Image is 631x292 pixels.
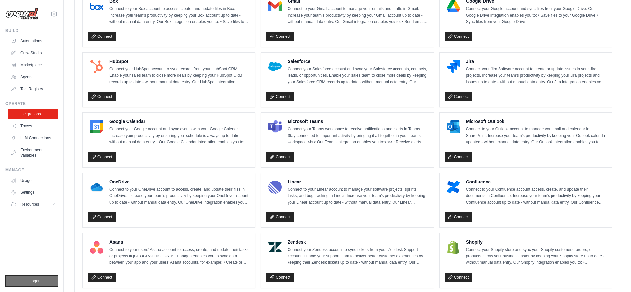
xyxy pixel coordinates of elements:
img: Linear Logo [268,181,282,194]
p: Connect your Salesforce account and sync your Salesforce accounts, contacts, leads, or opportunit... [288,66,428,86]
h4: Shopify [466,239,606,245]
button: Resources [8,199,58,210]
p: Connect your Teams workspace to receive notifications and alerts in Teams. Stay connected to impo... [288,126,428,146]
a: Tool Registry [8,84,58,94]
h4: HubSpot [109,58,250,65]
a: Connect [445,32,472,41]
p: Connect to your Box account to access, create, and update files in Box. Increase your team’s prod... [109,6,250,25]
img: Google Calendar Logo [90,120,103,133]
h4: Asana [109,239,250,245]
a: Traces [8,121,58,131]
img: Salesforce Logo [268,60,282,73]
p: Connect your Zendesk account to sync tickets from your Zendesk Support account. Enable your suppo... [288,247,428,266]
a: Connect [88,212,116,222]
img: Confluence Logo [447,181,460,194]
span: Resources [20,202,39,207]
a: Integrations [8,109,58,119]
a: LLM Connections [8,133,58,143]
p: Connect to your users’ Asana account to access, create, and update their tasks or projects in [GE... [109,247,250,266]
h4: Jira [466,58,606,65]
img: Asana Logo [90,241,103,254]
a: Connect [88,92,116,101]
h4: Linear [288,179,428,185]
a: Connect [88,32,116,41]
h4: Confluence [466,179,606,185]
p: Connect your Jira Software account to create or update issues in your Jira projects. Increase you... [466,66,606,86]
img: Logo [5,8,38,20]
a: Connect [445,152,472,162]
p: Connect your Google account and sync files from your Google Drive. Our Google Drive integration e... [466,6,606,25]
img: HubSpot Logo [90,60,103,73]
a: Connect [445,273,472,282]
img: Microsoft Teams Logo [268,120,282,133]
a: Connect [266,92,294,101]
a: Environment Variables [8,145,58,161]
p: Connect your HubSpot account to sync records from your HubSpot CRM. Enable your sales team to clo... [109,66,250,86]
a: Connect [266,273,294,282]
h4: Salesforce [288,58,428,65]
a: Connect [88,152,116,162]
a: Connect [445,92,472,101]
img: Microsoft Outlook Logo [447,120,460,133]
p: Connect to your Linear account to manage your software projects, sprints, tasks, and bug tracking... [288,186,428,206]
a: Crew Studio [8,48,58,58]
a: Agents [8,72,58,82]
p: Connect to your Gmail account to manage your emails and drafts in Gmail. Increase your team’s pro... [288,6,428,25]
a: Connect [88,273,116,282]
p: Connect your Google account and sync events with your Google Calendar. Increase your productivity... [109,126,250,146]
h4: OneDrive [109,179,250,185]
div: Operate [5,101,58,106]
a: Connect [445,212,472,222]
img: Zendesk Logo [268,241,282,254]
span: Logout [29,278,42,284]
a: Usage [8,175,58,186]
button: Logout [5,275,58,287]
h4: Microsoft Teams [288,118,428,125]
a: Connect [266,152,294,162]
p: Connect to your Confluence account access, create, and update their documents in Confluence. Incr... [466,186,606,206]
div: Build [5,28,58,33]
a: Automations [8,36,58,46]
a: Marketplace [8,60,58,70]
img: OneDrive Logo [90,181,103,194]
h4: Zendesk [288,239,428,245]
h4: Google Calendar [109,118,250,125]
p: Connect your Shopify store and sync your Shopify customers, orders, or products. Grow your busine... [466,247,606,266]
a: Connect [266,212,294,222]
p: Connect to your OneDrive account to access, create, and update their files in OneDrive. Increase ... [109,186,250,206]
a: Settings [8,187,58,198]
a: Connect [266,32,294,41]
h4: Microsoft Outlook [466,118,606,125]
p: Connect to your Outlook account to manage your mail and calendar in SharePoint. Increase your tea... [466,126,606,146]
div: Manage [5,167,58,173]
img: Jira Logo [447,60,460,73]
img: Shopify Logo [447,241,460,254]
